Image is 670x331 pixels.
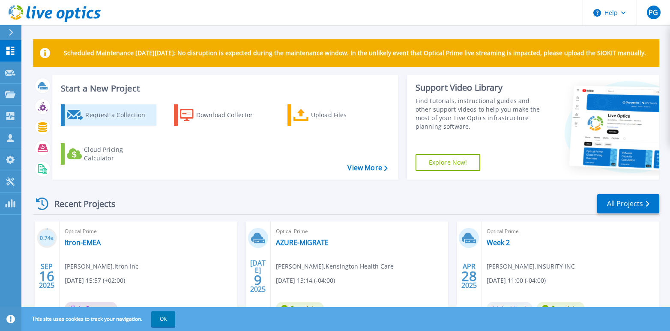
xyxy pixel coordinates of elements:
h3: 0.74 [37,233,57,243]
p: Scheduled Maintenance [DATE][DATE]: No disruption is expected during the maintenance window. In t... [64,50,646,56]
a: All Projects [597,194,659,213]
a: Itron-EMEA [65,238,101,247]
span: [DATE] 15:57 (+02:00) [65,276,125,285]
div: Cloud Pricing Calculator [84,145,153,163]
span: Archived [487,302,532,315]
a: AZURE-MIGRATE [276,238,329,247]
div: Recent Projects [33,193,127,214]
div: [DATE] 2025 [250,260,266,292]
a: Request a Collection [61,104,156,126]
a: Explore Now! [416,154,481,171]
span: 28 [461,272,477,280]
div: Download Collector [196,106,265,124]
span: Optical Prime [276,227,443,236]
span: % [51,236,54,241]
span: PG [649,9,658,16]
span: Optical Prime [487,227,654,236]
span: Optical Prime [65,227,232,236]
span: [PERSON_NAME] , Itron Inc [65,262,138,271]
span: In Progress [65,302,117,315]
span: 9 [254,276,262,284]
span: [PERSON_NAME] , INSURITY INC [487,262,575,271]
a: View More [347,164,387,172]
div: SEP 2025 [39,260,55,292]
div: APR 2025 [461,260,477,292]
span: [PERSON_NAME] , Kensington Health Care [276,262,394,271]
span: [DATE] 11:00 (-04:00) [487,276,546,285]
a: Cloud Pricing Calculator [61,143,156,165]
span: Complete [537,302,585,315]
a: Upload Files [287,104,383,126]
div: Upload Files [311,106,380,124]
a: Download Collector [174,104,269,126]
button: OK [151,311,175,327]
a: Week 2 [487,238,510,247]
div: Find tutorials, instructional guides and other support videos to help you make the most of your L... [416,97,542,131]
span: This site uses cookies to track your navigation. [24,311,175,327]
span: Complete [276,302,324,315]
h3: Start a New Project [61,84,387,93]
span: 16 [39,272,54,280]
div: Support Video Library [416,82,542,93]
span: [DATE] 13:14 (-04:00) [276,276,335,285]
div: Request a Collection [85,106,154,124]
